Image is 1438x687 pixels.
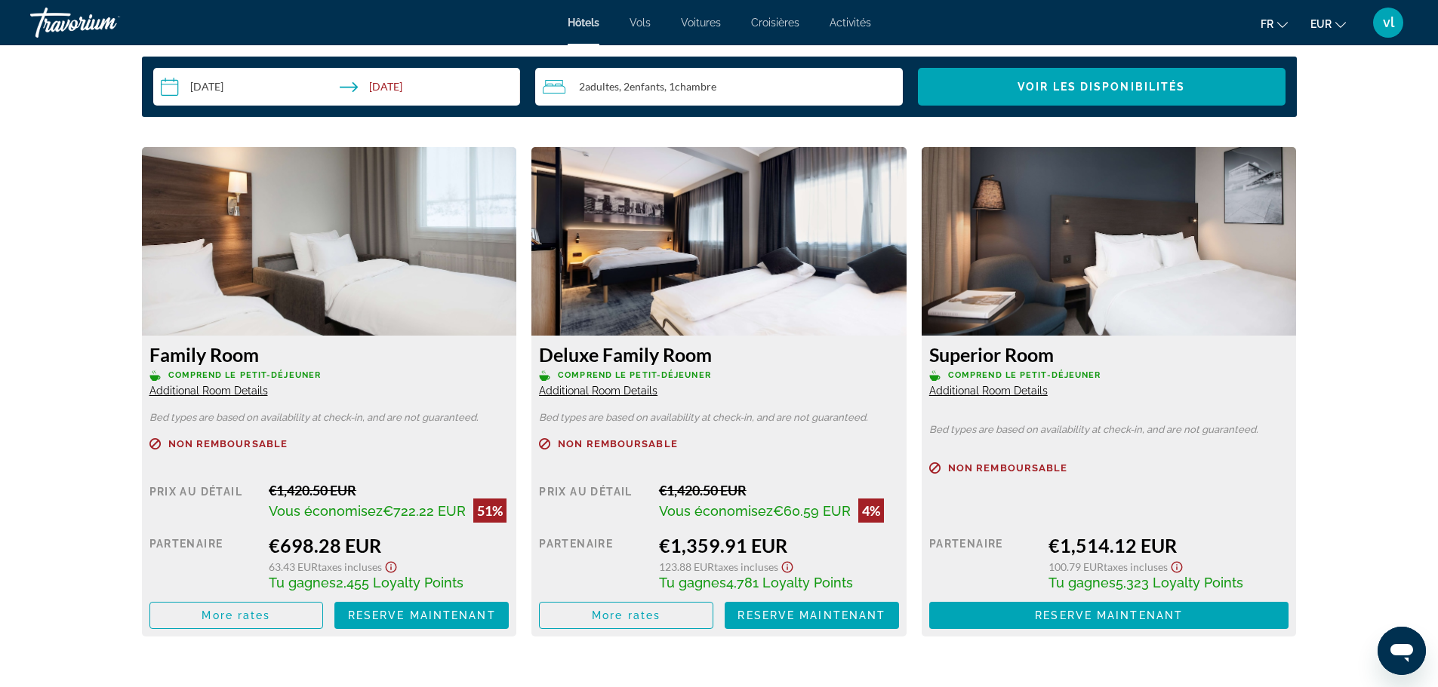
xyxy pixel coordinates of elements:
[142,147,517,336] img: 18cda144-1b12-4edd-b8d5-9ccd474a92d0.jpeg
[383,503,466,519] span: €722.22 EUR
[929,425,1289,435] p: Bed types are based on availability at check-in, and are not guaranteed.
[539,534,648,590] div: Partenaire
[929,534,1038,590] div: Partenaire
[1048,575,1116,590] span: Tu gagnes
[929,385,1048,397] span: Additional Room Details
[269,503,383,519] span: Vous économisez
[1168,557,1186,574] button: Show Taxes and Fees disclaimer
[1116,575,1243,590] span: 5,323 Loyalty Points
[592,609,660,621] span: More rates
[1383,15,1394,30] span: vl
[773,503,851,519] span: €60.59 EUR
[539,385,657,397] span: Additional Room Details
[336,575,463,590] span: 2,455 Loyalty Points
[558,370,711,380] span: Comprend le petit-déjeuner
[659,575,726,590] span: Tu gagnes
[948,463,1068,473] span: Non remboursable
[1310,18,1332,30] span: EUR
[659,560,714,573] span: 123.88 EUR
[929,602,1289,629] button: Reserve maintenant
[681,17,721,29] a: Voitures
[149,602,324,629] button: More rates
[539,482,648,523] div: Prix au détail
[579,81,619,93] span: 2
[675,80,716,93] span: Chambre
[149,534,258,590] div: Partenaire
[539,413,899,423] p: Bed types are based on availability at check-in, and are not guaranteed.
[630,17,651,29] a: Vols
[737,609,885,621] span: Reserve maintenant
[922,147,1297,336] img: abe074e1-8621-45ad-b71f-1803ca718b84.jpeg
[1048,560,1104,573] span: 100.79 EUR
[659,482,899,498] div: €1,420.50 EUR
[531,147,907,336] img: 81fde63f-7dec-46ad-9da9-bc23f762bd32.jpeg
[725,602,899,629] button: Reserve maintenant
[202,609,270,621] span: More rates
[168,439,288,449] span: Non remboursable
[149,413,510,423] p: Bed types are based on availability at check-in, and are not guaranteed.
[149,385,268,397] span: Additional Room Details
[659,534,899,557] div: €1,359.91 EUR
[334,602,509,629] button: Reserve maintenant
[619,81,664,93] span: , 2
[778,557,796,574] button: Show Taxes and Fees disclaimer
[948,370,1101,380] span: Comprend le petit-déjeuner
[1378,627,1426,675] iframe: Bouton de lancement de la fenêtre de messagerie
[30,3,181,42] a: Travorium
[539,602,713,629] button: More rates
[1035,609,1183,621] span: Reserve maintenant
[168,370,322,380] span: Comprend le petit-déjeuner
[1048,534,1289,557] div: €1,514.12 EUR
[473,498,507,523] div: 51%
[149,343,510,366] h3: Family Room
[858,498,884,523] div: 4%
[153,68,521,106] button: Check-in date: Aug 1, 2026 Check-out date: Aug 7, 2026
[1369,7,1408,38] button: User Menu
[1261,13,1288,35] button: Change language
[269,560,318,573] span: 63.43 EUR
[929,343,1289,366] h3: Superior Room
[659,503,773,519] span: Vous économisez
[1018,81,1185,93] span: Voir les disponibilités
[630,80,664,93] span: Enfants
[918,68,1286,106] button: Voir les disponibilités
[726,575,853,590] span: 4,781 Loyalty Points
[1261,18,1273,30] span: fr
[568,17,599,29] a: Hôtels
[558,439,678,449] span: Non remboursable
[382,557,400,574] button: Show Taxes and Fees disclaimer
[714,560,778,573] span: Taxes incluses
[269,575,336,590] span: Tu gagnes
[751,17,799,29] a: Croisières
[348,609,496,621] span: Reserve maintenant
[535,68,903,106] button: Travelers: 2 adults, 2 children
[585,80,619,93] span: Adultes
[830,17,871,29] a: Activités
[664,81,716,93] span: , 1
[149,482,258,523] div: Prix au détail
[153,68,1286,106] div: Search widget
[1104,560,1168,573] span: Taxes incluses
[1310,13,1346,35] button: Change currency
[318,560,382,573] span: Taxes incluses
[539,343,899,366] h3: Deluxe Family Room
[269,482,509,498] div: €1,420.50 EUR
[269,534,509,557] div: €698.28 EUR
